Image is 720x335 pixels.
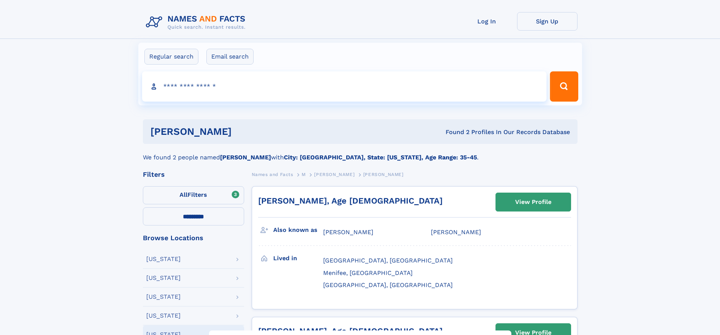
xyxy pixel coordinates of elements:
div: View Profile [515,193,551,211]
a: [PERSON_NAME], Age [DEMOGRAPHIC_DATA] [258,196,443,205]
span: M [302,172,306,177]
div: Browse Locations [143,235,244,241]
input: search input [142,71,547,102]
div: [US_STATE] [146,256,181,262]
b: City: [GEOGRAPHIC_DATA], State: [US_STATE], Age Range: 35-45 [284,154,477,161]
div: Found 2 Profiles In Our Records Database [339,128,570,136]
label: Email search [206,49,254,65]
div: Filters [143,171,244,178]
span: All [180,191,187,198]
span: [PERSON_NAME] [431,228,481,236]
img: Logo Names and Facts [143,12,252,32]
button: Search Button [550,71,578,102]
label: Regular search [144,49,198,65]
div: [US_STATE] [146,313,181,319]
h1: [PERSON_NAME] [150,127,339,136]
span: [PERSON_NAME] [323,228,373,236]
span: Menifee, [GEOGRAPHIC_DATA] [323,269,413,276]
a: Log In [457,12,517,31]
b: [PERSON_NAME] [220,154,271,161]
h3: Also known as [273,224,323,236]
label: Filters [143,186,244,204]
span: [PERSON_NAME] [363,172,404,177]
span: [PERSON_NAME] [314,172,355,177]
span: [GEOGRAPHIC_DATA], [GEOGRAPHIC_DATA] [323,281,453,289]
div: [US_STATE] [146,275,181,281]
a: Names and Facts [252,170,293,179]
a: Sign Up [517,12,578,31]
a: [PERSON_NAME] [314,170,355,179]
a: View Profile [496,193,571,211]
span: [GEOGRAPHIC_DATA], [GEOGRAPHIC_DATA] [323,257,453,264]
h3: Lived in [273,252,323,265]
div: We found 2 people named with . [143,144,578,162]
div: [US_STATE] [146,294,181,300]
a: M [302,170,306,179]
